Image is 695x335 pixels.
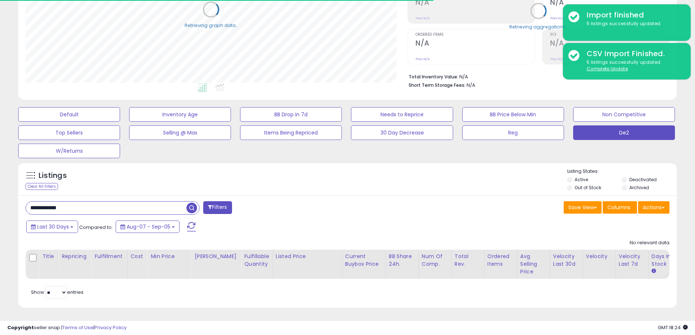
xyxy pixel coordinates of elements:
button: Needs to Reprice [351,107,453,122]
div: No relevant data [630,239,669,246]
p: Listing States: [567,168,677,175]
button: W/Returns [18,144,120,158]
button: BB Drop in 7d [240,107,342,122]
button: Default [18,107,120,122]
div: Current Buybox Price [345,253,383,268]
button: Save View [564,201,602,214]
div: Import finished [581,10,685,20]
div: 5 listings successfully updated. [581,20,685,27]
span: Columns [607,204,630,211]
div: 5 listings successfully updated. [581,59,685,73]
button: De2 [573,125,675,140]
div: Listed Price [276,253,339,260]
div: Velocity [586,253,613,260]
button: Columns [603,201,637,214]
small: Days In Stock. [652,268,656,274]
div: Ordered Items [487,253,514,268]
button: 30 Day Decrease [351,125,453,140]
span: Last 30 Days [37,223,69,230]
a: Privacy Policy [94,324,127,331]
div: Days In Stock [652,253,678,268]
div: Fulfillment [94,253,124,260]
div: Cost [131,253,145,260]
label: Out of Stock [575,184,601,191]
button: Selling @ Max [129,125,231,140]
span: Compared to: [79,224,113,231]
u: Complete Update [587,66,628,72]
button: Top Sellers [18,125,120,140]
a: Terms of Use [62,324,93,331]
div: BB Share 24h. [389,253,416,268]
label: Active [575,176,588,183]
div: Title [42,253,55,260]
h5: Listings [39,171,67,181]
button: Items Being Repriced [240,125,342,140]
div: Retrieving aggregations.. [509,23,568,30]
div: Num of Comp. [422,253,448,268]
div: Repricing [62,253,88,260]
div: Avg Selling Price [520,253,547,276]
button: Inventory Age [129,107,231,122]
div: [PERSON_NAME] [194,253,238,260]
button: Aug-07 - Sep-05 [116,221,179,233]
span: 2025-10-6 18:24 GMT [658,324,688,331]
div: seller snap | | [7,324,127,331]
div: Fulfillable Quantity [244,253,269,268]
strong: Copyright [7,324,34,331]
div: Velocity Last 30d [553,253,580,268]
button: Filters [203,201,232,214]
button: BB Price Below Min [462,107,564,122]
span: Aug-07 - Sep-05 [127,223,170,230]
label: Archived [629,184,649,191]
button: Last 30 Days [26,221,78,233]
div: CSV Import Finished. [581,48,685,59]
div: Velocity Last 7d [619,253,645,268]
label: Deactivated [629,176,657,183]
div: Clear All Filters [26,183,58,190]
span: Show: entries [31,289,84,296]
button: Non Competitive [573,107,675,122]
div: Total Rev. [455,253,481,268]
button: Reg [462,125,564,140]
div: Min Price [151,253,188,260]
div: Retrieving graph data.. [185,22,238,28]
button: Actions [638,201,669,214]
